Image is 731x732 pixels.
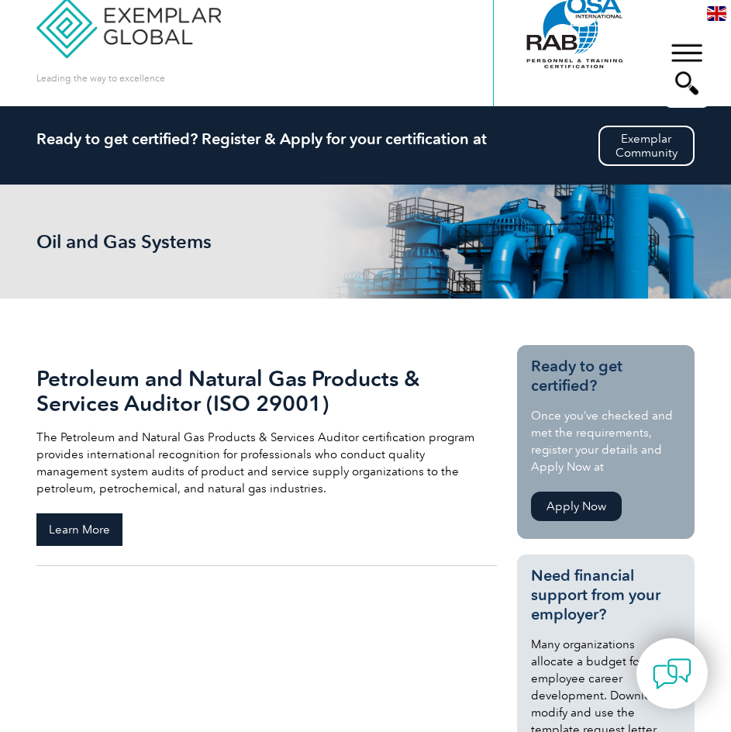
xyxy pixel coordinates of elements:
h3: Need financial support from your employer? [531,566,680,624]
span: Learn More [36,513,122,546]
img: en [707,6,726,21]
h3: Ready to get certified? [531,357,680,395]
p: Once you’ve checked and met the requirements, register your details and Apply Now at [531,407,680,475]
a: Petroleum and Natural Gas Products & Services Auditor (ISO 29001) The Petroleum and Natural Gas P... [36,345,497,566]
h2: Petroleum and Natural Gas Products & Services Auditor (ISO 29001) [36,366,497,416]
p: Leading the way to excellence [36,70,165,87]
h2: Ready to get certified? Register & Apply for your certification at [36,129,695,148]
img: contact-chat.png [653,654,691,693]
a: Apply Now [531,492,622,521]
p: The Petroleum and Natural Gas Products & Services Auditor certification program provides internat... [36,429,497,497]
h1: Oil and Gas Systems [36,231,269,252]
a: ExemplarCommunity [598,126,695,166]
